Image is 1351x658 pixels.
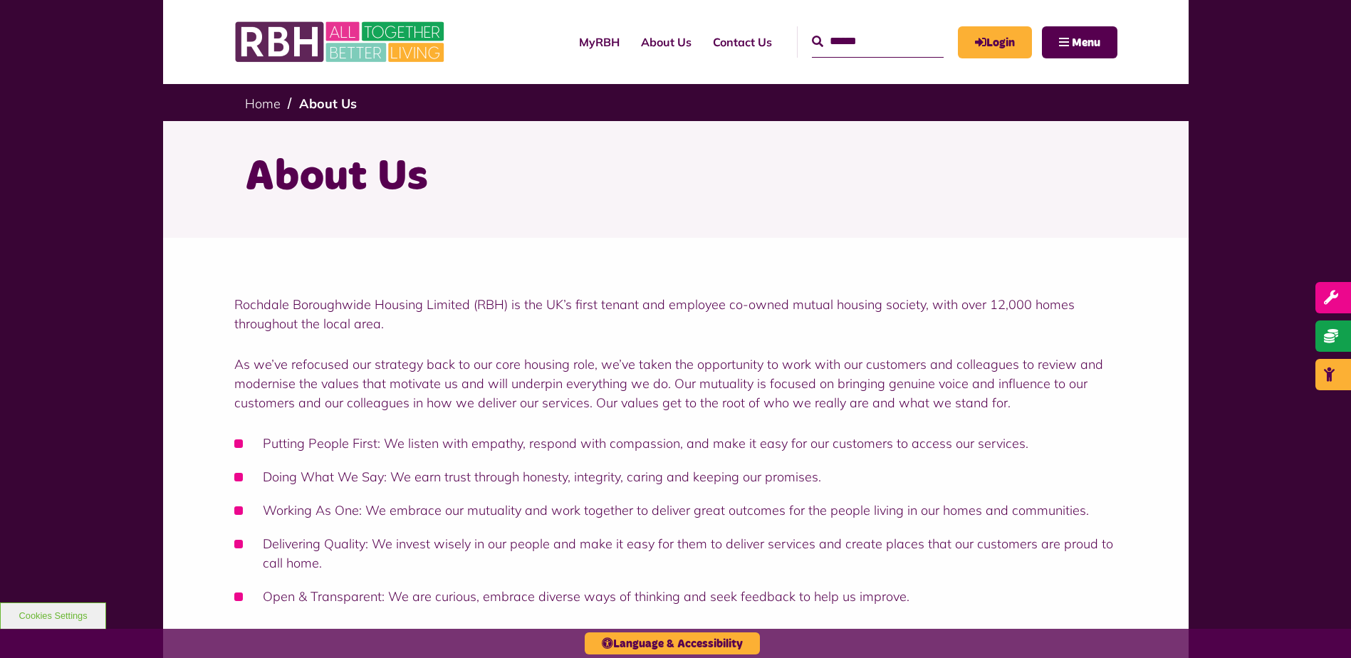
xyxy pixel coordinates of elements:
[702,23,783,61] a: Contact Us
[299,95,357,112] a: About Us
[630,23,702,61] a: About Us
[245,95,281,112] a: Home
[568,23,630,61] a: MyRBH
[234,434,1117,453] li: Putting People First: We listen with empathy, respond with compassion, and make it easy for our c...
[585,632,760,654] button: Language & Accessibility
[234,587,1117,606] li: Open & Transparent: We are curious, embrace diverse ways of thinking and seek feedback to help us...
[1042,26,1117,58] button: Navigation
[234,295,1117,333] p: Rochdale Boroughwide Housing Limited (RBH) is the UK’s first tenant and employee co-owned mutual ...
[234,501,1117,520] li: Working As One: We embrace our mutuality and work together to deliver great outcomes for the peop...
[1072,37,1100,48] span: Menu
[1287,594,1351,658] iframe: Netcall Web Assistant for live chat
[245,150,1107,205] h1: About Us
[234,355,1117,412] p: As we’ve refocused our strategy back to our core housing role, we’ve taken the opportunity to wor...
[234,14,448,70] img: RBH
[234,534,1117,573] li: Delivering Quality: We invest wisely in our people and make it easy for them to deliver services ...
[958,26,1032,58] a: MyRBH
[234,467,1117,486] li: Doing What We Say: We earn trust through honesty, integrity, caring and keeping our promises.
